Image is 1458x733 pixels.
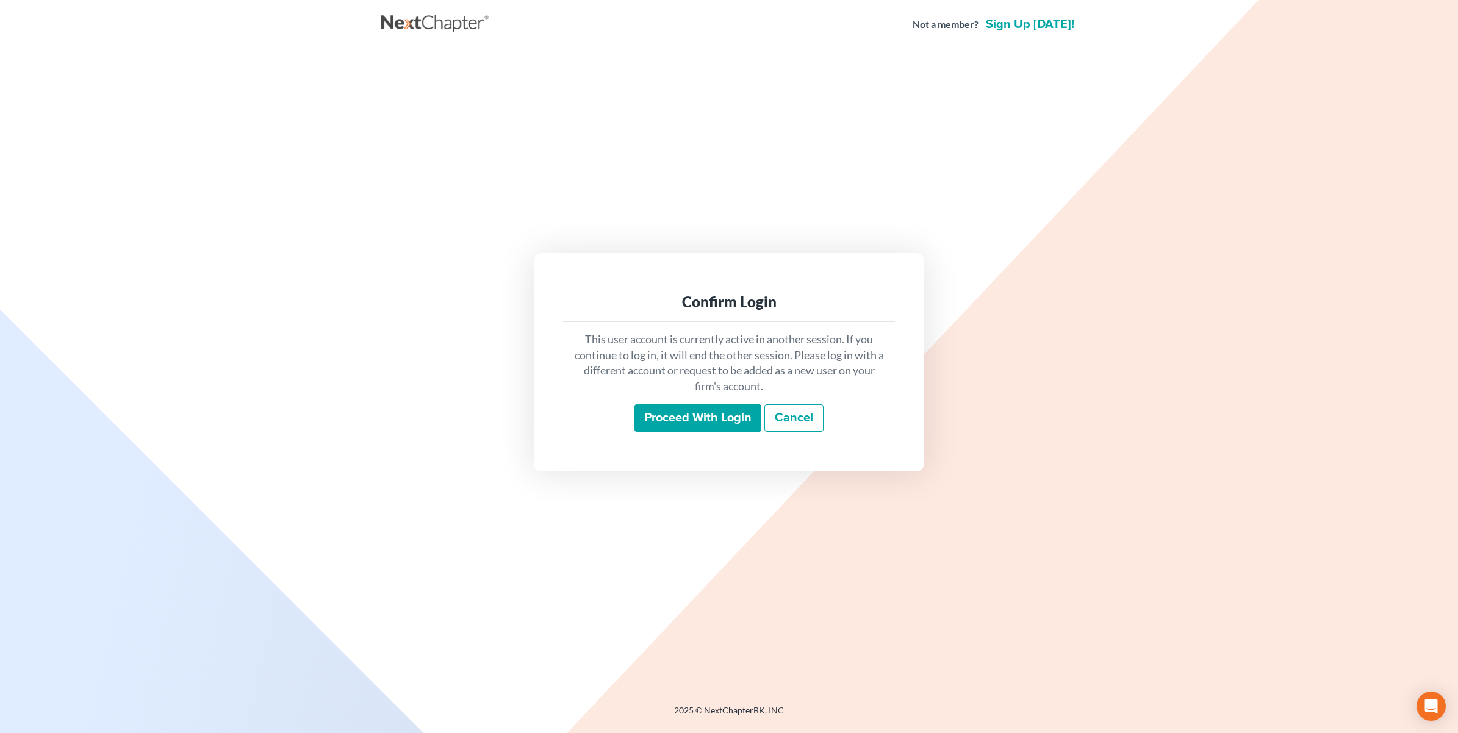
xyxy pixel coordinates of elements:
[381,704,1077,726] div: 2025 © NextChapterBK, INC
[1417,692,1446,721] div: Open Intercom Messenger
[764,404,824,432] a: Cancel
[573,332,885,395] p: This user account is currently active in another session. If you continue to log in, it will end ...
[983,18,1077,30] a: Sign up [DATE]!
[913,18,979,32] strong: Not a member?
[573,292,885,312] div: Confirm Login
[634,404,761,432] input: Proceed with login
